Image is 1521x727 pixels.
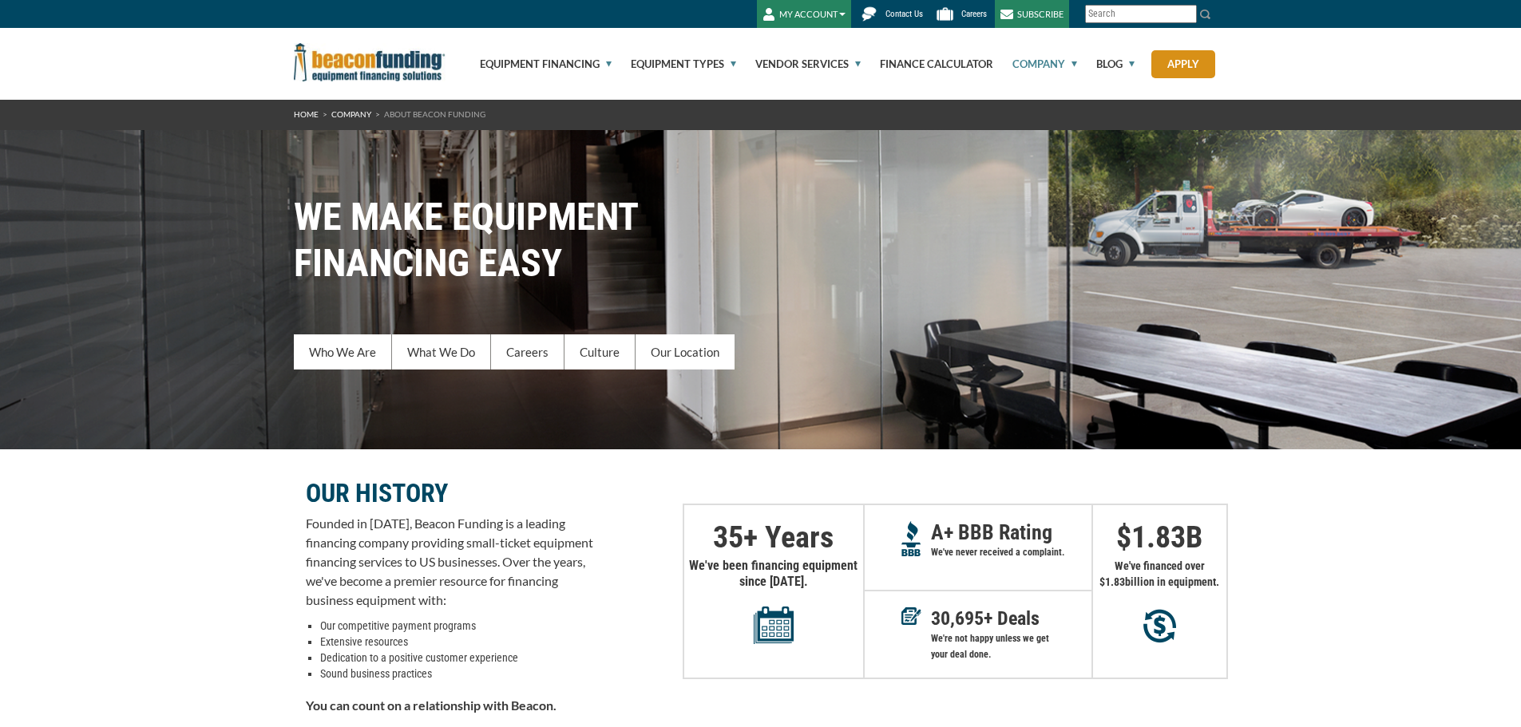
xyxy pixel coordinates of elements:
[1105,575,1125,588] span: 1.83
[461,28,612,100] a: Equipment Financing
[320,618,593,634] li: Our competitive payment programs
[885,9,923,19] span: Contact Us
[994,28,1077,100] a: Company
[294,43,446,81] img: Beacon Funding Corporation
[294,109,319,119] a: HOME
[1199,8,1212,21] img: Search
[320,666,593,682] li: Sound business practices
[684,558,863,644] p: We've been financing equipment since [DATE].
[961,9,987,19] span: Careers
[306,697,557,713] strong: You can count on a relationship with Beacon.
[491,334,564,369] a: Careers
[754,606,794,644] img: Years in equipment financing
[306,514,593,610] p: Founded in [DATE], Beacon Funding is a leading financing company providing small-ticket equipment...
[684,529,863,545] p: + Years
[384,109,485,119] span: About Beacon Funding
[931,524,1091,540] p: A+ BBB Rating
[331,109,371,119] a: Company
[931,610,1091,626] p: + Deals
[294,334,392,369] a: Who We Are
[294,194,1228,286] h1: WE MAKE EQUIPMENT FINANCING EASY
[1151,50,1215,78] a: Apply
[392,334,491,369] a: What We Do
[1085,5,1197,23] input: Search
[862,28,993,100] a: Finance Calculator
[1131,520,1186,555] span: 1.83
[1180,8,1193,21] a: Clear search text
[713,520,743,555] span: 35
[901,607,921,625] img: Deals in Equipment Financing
[1093,529,1226,545] p: $ B
[306,484,593,503] p: OUR HISTORY
[931,630,1091,662] p: We're not happy unless we get your deal done.
[931,607,984,630] span: 30,695
[294,54,446,67] a: Beacon Funding Corporation
[1078,28,1135,100] a: Blog
[1143,609,1176,643] img: Millions in equipment purchases
[636,334,735,369] a: Our Location
[1093,558,1226,590] p: We've financed over $ billion in equipment.
[901,521,921,556] img: A+ Reputation BBB
[931,544,1091,560] p: We've never received a complaint.
[737,28,861,100] a: Vendor Services
[320,650,593,666] li: Dedication to a positive customer experience
[320,634,593,650] li: Extensive resources
[612,28,736,100] a: Equipment Types
[564,334,636,369] a: Culture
